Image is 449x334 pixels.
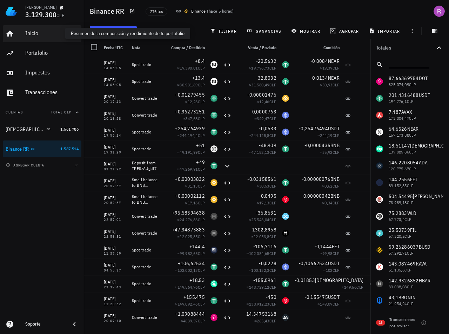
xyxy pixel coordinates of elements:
span: CLP [198,133,205,138]
div: ETH-icon [282,112,289,119]
span: ≈ [177,150,205,155]
span: 12,26 [188,99,198,104]
span: BNB [330,193,340,199]
span: CLP [198,200,205,205]
a: Transacciones [3,84,81,101]
span: USDT [328,294,340,300]
span: 347,68 [185,116,197,121]
span: 35,92 [322,150,333,155]
span: +0,01279455 [175,92,205,98]
span: +95,58394638 [172,210,205,216]
div: 19:31:29 [104,151,126,154]
div: ETH-icon [282,263,289,270]
div: USDT-icon [210,112,217,119]
span: 24.276,86 [180,217,198,222]
button: filtrar [207,26,241,36]
span: ≈ [177,133,205,138]
img: LedgiFi [6,6,17,17]
span: ≈ [177,217,205,222]
span: 1.567.514 [60,146,79,151]
div: 03:21:22 [104,168,126,171]
span: CLP [56,12,65,19]
span: 244.194,4 [180,133,198,138]
div: Spot trade [132,264,160,270]
a: Binance RR 1.567.514 [3,140,81,157]
div: 19:55:24 [104,134,126,137]
span: filtrar [212,28,237,34]
div: HBAR-icon [210,213,217,220]
a: Inicio [3,25,81,42]
span: Comisión [323,45,340,50]
span: CLP [269,65,276,71]
span: CLP [269,183,276,189]
h1: Binance RR [90,6,127,17]
div: Spot trade [132,247,160,253]
span: ≈ [247,301,276,307]
div: [DATE] [104,76,126,83]
span: ≈ [249,133,276,138]
span: sincronizar [144,28,181,34]
div: Convert trade [132,230,160,236]
span: 17,16 [188,200,198,205]
div: Convert trade [132,96,160,101]
span: 19.796,73 [251,65,269,71]
div: Inicio [25,30,79,37]
button: transacción [90,26,137,36]
span: ≈ [317,301,340,307]
span: CLP [269,200,276,205]
span: USDT [328,125,340,132]
span: -0,00000042 [302,193,331,199]
span: 12,46 [259,99,269,104]
div: Spot trade [132,281,160,287]
span: 349,47 [257,116,269,121]
span: 149.564,76 [177,284,198,290]
span: Compra / Recibido [171,45,205,50]
div: [DATE] [104,59,126,66]
div: ZEN-icon [210,280,217,287]
div: Spot trade [132,129,160,135]
span: 138.912,23 [249,301,269,307]
span: 99,98 [322,251,333,256]
div: 22:56:31 [104,235,126,238]
span: CLP [269,268,276,273]
span: CLP [198,166,205,172]
span: 49.191,99 [180,150,198,155]
span: 102.084,65 [249,251,269,256]
div: USDT-icon [282,61,289,68]
span: 31,13 [188,183,198,189]
span: CLP [333,183,340,189]
span: ≈ [177,251,205,256]
span: Total CLP [51,110,72,114]
div: RSR-icon [282,230,289,237]
span: ≈ [322,183,340,189]
span: +49 [196,159,205,165]
span: CLP [333,251,340,256]
button: ganancias [244,26,286,36]
div: Venta / Enviado [234,39,279,56]
span: -0,0134 [310,75,328,81]
span: ≈ [175,301,205,307]
span: Fecha UTC [104,45,123,50]
span: -32,8032 [256,75,276,81]
span: -0,0084 [310,58,328,64]
span: 12.025,85 [180,234,198,239]
span: CLP [356,284,363,290]
div: USDT-icon [210,162,217,169]
span: ≈ [183,116,205,121]
div: [DATE] [104,127,126,134]
span: ≈ [247,284,276,290]
span: ≈ [257,99,276,104]
div: USDT-icon [210,297,217,304]
span: ≈ [185,99,205,104]
span: -0,01853 [295,277,315,283]
div: 23:37:43 [104,286,126,289]
div: 20:16:28 [104,117,126,120]
div: [DATE] [104,295,126,302]
span: -0,0495 [259,193,276,199]
div: Deposit from TPESzAUgdf7Mu7deJt4d9aJfDu3QR8snxs [132,160,160,171]
button: Totales [370,39,449,56]
div: Spot trade [132,79,160,84]
span: 244.125,8 [251,133,269,138]
div: USDT-icon [282,145,289,152]
span: ≈ [249,268,276,273]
